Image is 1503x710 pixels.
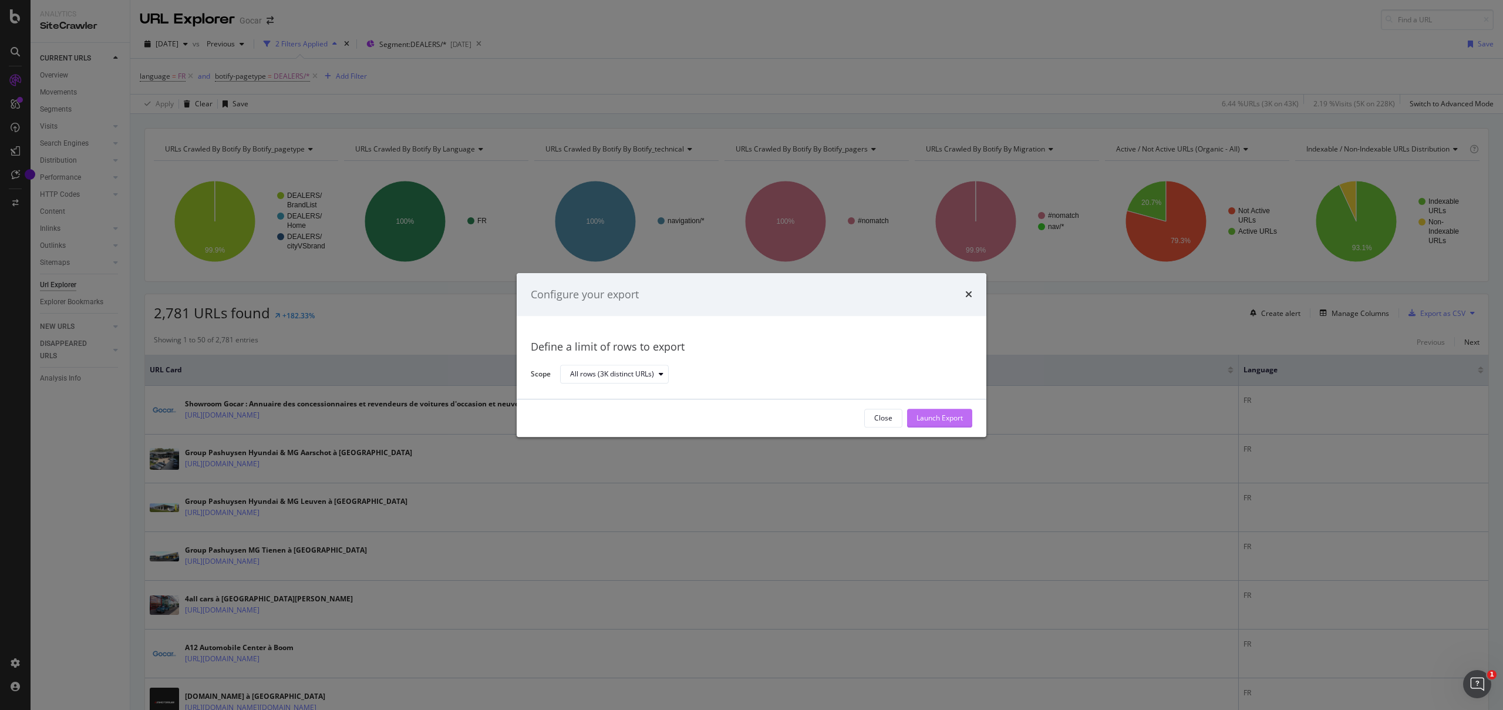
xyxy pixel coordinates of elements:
[531,287,639,302] div: Configure your export
[570,371,654,378] div: All rows (3K distinct URLs)
[864,409,902,428] button: Close
[560,365,669,384] button: All rows (3K distinct URLs)
[916,413,963,423] div: Launch Export
[1463,670,1491,698] iframe: Intercom live chat
[1487,670,1497,679] span: 1
[531,369,551,382] label: Scope
[874,413,892,423] div: Close
[907,409,972,428] button: Launch Export
[965,287,972,302] div: times
[531,340,972,355] div: Define a limit of rows to export
[517,273,986,437] div: modal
